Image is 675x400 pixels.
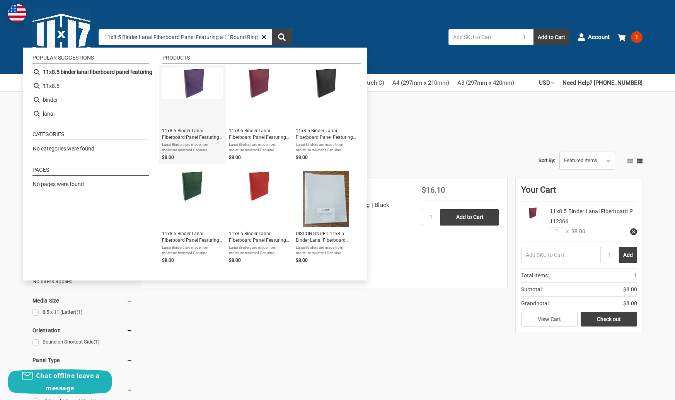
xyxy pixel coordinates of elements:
li: 11x8.5 [29,79,152,93]
a: A3 (297mm x 420mm) [457,74,514,91]
a: 11x8.5 Binder Lanai Fiberboard Panel Featuring a 1" Round Ring -GreyDISCONTINUED 11x8.5 Binder La... [296,171,356,264]
span: $8.00 [162,258,174,263]
a: 11x8.5 Binder Lanai Fiberboard Panel Featuring a 1" Round Ring -Maroon11x8.5 Binder Lanai Fiberbo... [229,68,290,161]
iframe: Google Customer Reviews [611,379,675,400]
img: 11x8.5 Binder Lanai Fiberboard Panel Featuring a 1" Round Ring - Green [162,171,223,202]
li: 11x8.5 Binder Lanai Fiberboard Panel Featuring a 1" Round Ring - Green [159,168,226,267]
span: Lanai Binders are made from moisture resistant Genuine Pressboard®. Panels are Smooth, and made f... [162,142,223,153]
li: lanai [29,107,152,121]
span: Lanai Binders are made from moisture resistant Genuine Pressboard®. Panels are Smooth, and made f... [162,245,223,256]
input: Add SKU to Cart [521,247,600,263]
span: Account [588,33,610,42]
span: Subtotal: [521,285,543,294]
span: (1) [77,309,83,315]
span: $8.00 [229,258,241,263]
span: DISCONTINUED 11x8.5 Binder Lanai Fiberboard Panel Featuring a 1" Round Ring -Grey [296,231,356,244]
li: 11x8.5 Binder Lanai Fiberboard Panel Featuring a 1" Round Ring -Maroon [226,65,293,164]
span: $8.00 [296,258,308,263]
span: 1 [631,31,643,43]
span: $8.00 [229,155,241,160]
li: Pages [32,167,149,176]
input: Add SKU to Cart [448,29,515,45]
input: Search by keyword, brand or SKU [99,29,292,45]
span: No pages were found [33,181,84,187]
a: Need Help? [PHONE_NUMBER] [562,74,643,91]
a: 11x8.5 Binder Lanai Fiberboard Panel Featuring a 1" Round Ring -Purple11x8.5 Binder Lanai Fiberbo... [162,68,223,161]
img: duty and tax information for United States [8,4,26,22]
span: Lanai Binders are made from moisture resistant Genuine Pressboard®. Panels are Smooth, and made f... [229,245,290,256]
a: 11x8.5 Binder Lanai Fiberboard Panel Featuring a 1" Round Ring - Green11x8.5 Binder Lanai Fiberbo... [162,171,223,264]
h5: Panel Type [32,356,133,365]
span: 112366 [550,218,568,224]
li: DISCONTINUED 11x8.5 Binder Lanai Fiberboard Panel Featuring a 1" Round Ring -Grey [293,168,360,267]
button: Chat offline leave a message [8,369,112,394]
span: 11x8.5 Binder Lanai Fiberboard Panel Featuring a 1" Round Ring -Executive Red [229,231,290,244]
span: Lanai Binders are made from moisture resistant Genuine Pressboard®. Panels are Smooth, and made f... [229,142,290,153]
span: Lanai Binders are made from moisture resistant Genuine Pressboard®. Panels are Smooth, and made f... [296,245,356,256]
a: Polyethylene [32,367,133,377]
img: 11x8.5 Binder Lanai Fiberboard Panel Featuring a 1" Round Ring -Maroon [229,68,290,99]
li: Popular suggestions [32,55,149,63]
a: USD [539,74,554,91]
a: Close [260,33,268,41]
div: Your Cart [521,183,637,202]
a: A4 (297mm x 210mm) [392,74,449,91]
li: 11x8.5 Binder Lanai Fiberboard Panel Featuring a 1" Round Ring -Purple [159,65,226,164]
span: (1) [94,339,100,345]
span: No categories were found [33,145,94,152]
span: Lanai Binders are made from moisture resistant Genuine Pressboard®. Panels are Smooth, and made f... [296,142,356,153]
span: 11x8.5 Binder Lanai Fiberboard Panel Featuring a 1" Round Ring -Purple [162,128,223,141]
li: binder [29,93,152,107]
span: 1 [634,272,637,280]
a: Account [578,27,610,47]
a: 11x8.5 Binder Lanai Fiberboard Panel Featuring a 1" Round Ring - Black11x8.5 Binder Lanai Fiberbo... [296,68,356,161]
li: Products [162,55,361,63]
button: Add [619,247,637,263]
button: Add to Cart [534,29,569,45]
a: View Cart [521,312,578,326]
h5: Orientation [32,326,133,335]
li: 11x8.5 Binder Lanai Fiberboard Panel Featuring a 1" Round Ring -Executive Red [226,168,293,267]
input: Add to Cart [440,209,499,226]
span: Total Items: [521,272,549,280]
img: 11x8.5 Binder Lanai Fiberboard Panel Featuring a 1" Round Ring -Grey [303,171,349,227]
div: Instant Search Results [23,48,367,280]
span: $16.10 [422,185,445,195]
span: 11x8.5 Binder Lanai Fiberboard Panel Featuring a 1" Round Ring -Maroon [229,128,290,141]
label: Sort By: [539,155,555,166]
img: 11x8.5 Binder Lanai Fiberboard Panel Featuring a 1" Round Ring - Black [296,68,356,99]
span: Grand total: [521,299,550,308]
img: 11x8.5 Binder Lanai Fiberboard Panel Featuring a 1" Round Ring -Purple [162,68,223,99]
a: 11x8.5 Binder Lanai Fiberboard P… [550,208,636,214]
a: 8.5 x 11 (Letter) [32,307,133,318]
span: 11x8.5 Binder Lanai Fiberboard Panel Featuring a 1" Round Ring - Green [162,231,223,244]
span: Chat offline leave a message [36,371,99,392]
a: Check out [581,312,637,326]
img: 11x17.com [32,8,90,66]
span: $8.00 [569,227,585,236]
img: 11x8.5 Binder Lanai Fiberboard Panel Featuring a 1" Round Ring -Maroon [521,207,544,219]
li: 11x8.5 Binder Lanai Fiberboard Panel Featuring a 1" Round Ring - Black [293,65,360,164]
li: Categories [32,132,149,140]
a: Bound on Shortest Side [32,337,133,347]
span: 11x8.5 Binder Lanai Fiberboard Panel Featuring a 1" Round Ring - Black [296,128,356,141]
img: 11x8.5 Binder Lanai Fiberboard Panel Featuring a 1" Round Ring -Executive Red [229,171,290,202]
span: $8.00 [623,299,637,308]
span: $8.00 [162,155,174,160]
span: $8.00 [296,155,308,160]
a: 11x8.5 Binder Lanai Fiberboard Panel Featuring a 1" Round Ring -Executive Red11x8.5 Binder Lanai ... [229,171,290,264]
span: × [563,227,569,236]
h5: Media Size [32,296,133,305]
span: $8.00 [623,285,637,294]
a: 1 [618,27,643,47]
li: 11x8.5 binder lanai fiberboard panel featuring a 1" round ring [29,65,152,79]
